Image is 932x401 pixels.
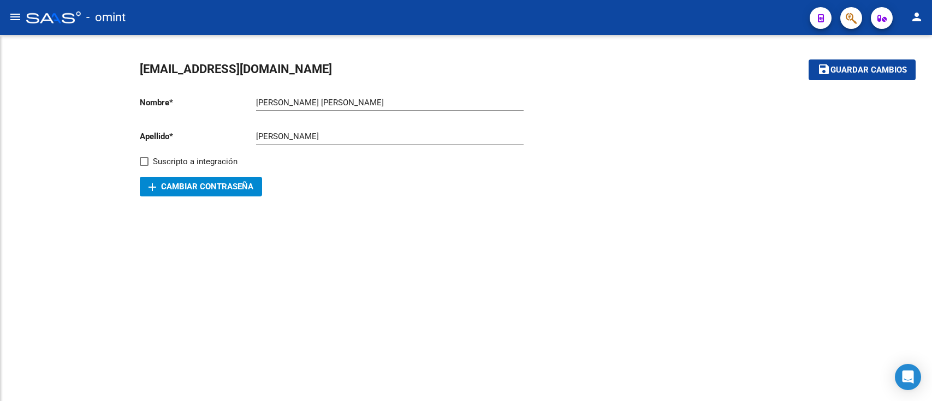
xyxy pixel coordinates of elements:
[910,10,923,23] mat-icon: person
[153,155,238,168] span: Suscripto a integración
[817,63,830,76] mat-icon: save
[86,5,126,29] span: - omint
[140,97,256,109] p: Nombre
[140,62,332,76] span: [EMAIL_ADDRESS][DOMAIN_NAME]
[9,10,22,23] mat-icon: menu
[140,177,262,196] button: Cambiar Contraseña
[809,59,916,80] button: Guardar cambios
[140,130,256,142] p: Apellido
[895,364,921,390] div: Open Intercom Messenger
[830,65,907,75] span: Guardar cambios
[146,181,159,194] mat-icon: add
[149,182,253,191] span: Cambiar Contraseña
